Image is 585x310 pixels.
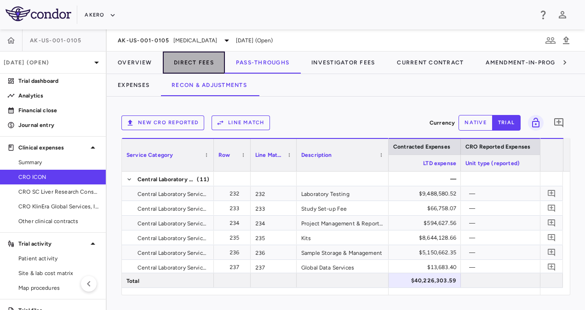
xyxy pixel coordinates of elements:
span: Row [218,152,230,158]
span: You do not have permission to lock or unlock grids [524,115,544,131]
div: 233 [222,201,246,216]
div: $9,488,580.52 [377,186,456,201]
button: Direct Fees [163,52,225,74]
button: trial [492,115,521,131]
button: Expenses [107,74,161,96]
span: AK-US-001-0105 [30,37,82,44]
p: Trial dashboard [18,77,98,85]
button: Investigator Fees [300,52,386,74]
span: Central Laboratory Services [138,187,208,201]
div: Study Set-up Fee [297,201,389,215]
span: [MEDICAL_DATA] [173,36,218,45]
button: Add comment [545,231,558,244]
p: Trial activity [18,240,87,248]
span: Description [301,152,332,158]
button: Recon & Adjustments [161,74,258,96]
img: logo-full-BYUhSk78.svg [6,6,71,21]
button: Pass-Throughs [225,52,300,74]
span: Site & lab cost matrix [18,269,98,277]
button: Add comment [545,217,558,229]
div: $40,226,303.59 [377,273,456,288]
span: Service Category [126,152,173,158]
span: Central Laboratory Services [138,216,208,231]
div: 232 [251,186,297,201]
button: Add comment [545,202,558,214]
div: 235 [222,230,246,245]
button: native [459,115,493,131]
div: 234 [222,216,246,230]
button: Add comment [545,261,558,273]
div: 232 [222,186,246,201]
div: 236 [251,245,297,259]
div: $13,683.40 [377,260,456,275]
svg: Add comment [547,204,556,212]
div: 234 [251,216,297,230]
p: Financial close [18,106,98,115]
span: AK-US-001-0105 [118,37,170,44]
button: Current Contract [386,52,475,74]
svg: Add comment [547,263,556,271]
span: Central Laboratory Services [138,231,208,246]
div: — [469,201,548,216]
p: Analytics [18,92,98,100]
div: Laboratory Testing [297,186,389,201]
div: Kits [297,230,389,245]
span: CRO Reported Expenses [465,144,530,150]
div: 235 [251,230,297,245]
button: Akero [85,8,115,23]
span: Central Laboratory Services [138,246,208,260]
svg: Add comment [547,248,556,257]
div: Project Management & Reporting [297,216,389,230]
div: $594,627.56 [377,216,456,230]
button: Add comment [551,115,567,131]
span: Central Laboratory Services [138,172,196,187]
span: CRO KlinEra Global Services, Inc [18,202,98,211]
span: Map procedures [18,284,98,292]
span: Central Laboratory Services [138,201,208,216]
p: Clinical expenses [18,144,87,152]
svg: Add comment [547,218,556,227]
svg: Add comment [547,189,556,198]
button: Amendment-In-Progress [475,52,582,74]
button: Overview [107,52,163,74]
div: $8,644,128.66 [377,230,456,245]
svg: Add comment [553,117,564,128]
p: Currency [430,119,455,127]
span: Line Match [255,152,284,158]
div: Global Data Services [297,260,389,274]
span: Central Laboratory Services [138,260,208,275]
span: [DATE] (Open) [236,36,273,45]
div: 233 [251,201,297,215]
div: 237 [222,260,246,275]
div: $5,150,662.35 [377,245,456,260]
button: New CRO reported [121,115,204,130]
span: Other clinical contracts [18,217,98,225]
div: $66,758.07 [377,201,456,216]
span: Contracted Expenses [393,144,450,150]
div: 236 [222,245,246,260]
svg: Add comment [547,233,556,242]
div: 237 [251,260,297,274]
button: Add comment [545,187,558,200]
span: Summary [18,158,98,166]
span: Total [126,274,139,288]
div: Sample Storage & Management [297,245,389,259]
div: — [469,260,548,275]
span: CRO ICON [18,173,98,181]
span: Patient activity [18,254,98,263]
span: (11) [197,172,209,187]
p: Journal entry [18,121,98,129]
button: Line Match [212,115,270,130]
span: LTD expense [423,160,456,166]
button: Add comment [545,246,558,258]
div: — [377,172,456,186]
div: — [469,186,548,201]
div: — [469,230,548,245]
div: — [469,245,548,260]
span: Unit type (reported) [465,160,520,166]
div: — [469,216,548,230]
span: CRO SC Liver Research Consortium LLC [18,188,98,196]
p: [DATE] (Open) [4,58,91,67]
